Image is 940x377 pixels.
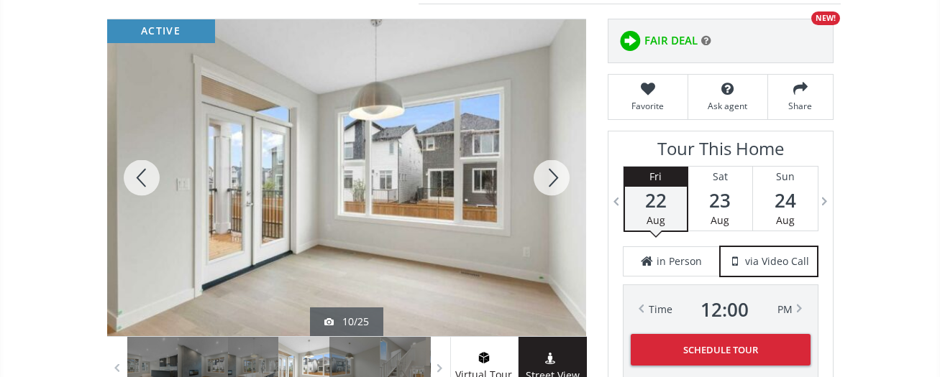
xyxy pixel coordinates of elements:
span: in Person [657,254,702,269]
span: 22 [625,190,687,210]
span: Aug [647,213,665,227]
h3: Tour This Home [623,139,818,166]
div: 10/25 [324,315,369,329]
span: Aug [776,213,795,227]
span: Favorite [616,100,680,112]
span: FAIR DEAL [644,33,698,48]
div: NEW! [811,11,840,25]
div: Fri [625,167,687,187]
div: Time PM [649,299,793,320]
span: 23 [688,190,752,210]
span: Aug [711,213,729,227]
div: Sat [688,167,752,187]
span: Ask agent [695,100,760,112]
img: virtual tour icon [477,352,491,363]
div: active [107,19,215,43]
button: Schedule Tour [631,334,811,366]
span: 12 : 00 [701,299,749,320]
span: Share [775,100,826,112]
div: Sun [753,167,818,187]
span: 24 [753,190,818,210]
img: rating icon [616,27,644,55]
div: 17 Southborough Square Cochrane, AB T4C 2S6 - Photo 10 of 25 [107,19,586,336]
span: via Video Call [745,254,809,269]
